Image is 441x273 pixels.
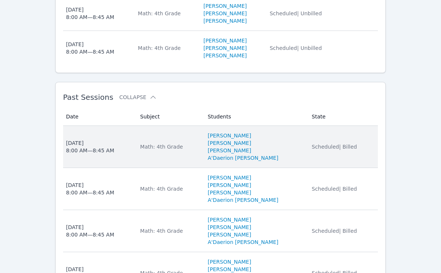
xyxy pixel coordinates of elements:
a: A'Daerion [PERSON_NAME] [208,196,278,204]
a: [PERSON_NAME] [208,266,251,273]
a: [PERSON_NAME] [208,147,251,154]
a: [PERSON_NAME] [204,10,247,17]
a: [PERSON_NAME] [204,17,247,25]
a: [PERSON_NAME] [208,231,251,238]
div: [DATE] 8:00 AM — 8:45 AM [66,223,114,238]
tr: [DATE]8:00 AM—8:45 AMMath: 4th Grade[PERSON_NAME][PERSON_NAME][PERSON_NAME]A'Daerion [PERSON_NAME... [63,168,378,210]
a: [PERSON_NAME] [208,258,251,266]
span: Scheduled | Billed [312,186,357,192]
th: Students [203,108,307,126]
div: Math: 4th Grade [140,143,199,150]
tr: [DATE]8:00 AM—8:45 AMMath: 4th Grade[PERSON_NAME][PERSON_NAME][PERSON_NAME]A'Daerion [PERSON_NAME... [63,126,378,168]
div: Math: 4th Grade [138,10,194,17]
div: Math: 4th Grade [140,185,199,193]
a: [PERSON_NAME] [204,52,247,59]
button: Collapse [119,93,156,101]
span: Scheduled | Unbilled [270,45,322,51]
div: [DATE] 8:00 AM — 8:45 AM [66,41,114,55]
a: [PERSON_NAME] [204,2,247,10]
span: Scheduled | Billed [312,144,357,150]
th: State [307,108,378,126]
a: A'Daerion [PERSON_NAME] [208,154,278,162]
th: Date [63,108,136,126]
span: Past Sessions [63,93,114,102]
a: [PERSON_NAME] [208,189,251,196]
div: Math: 4th Grade [140,227,199,235]
div: [DATE] 8:00 AM — 8:45 AM [66,6,114,21]
span: Scheduled | Billed [312,228,357,234]
a: [PERSON_NAME] [208,139,251,147]
div: [DATE] 8:00 AM — 8:45 AM [66,181,114,196]
a: [PERSON_NAME] [208,223,251,231]
th: Subject [136,108,203,126]
tr: [DATE]8:00 AM—8:45 AMMath: 4th Grade[PERSON_NAME][PERSON_NAME][PERSON_NAME]Scheduled| Unbilled [63,31,378,65]
span: Scheduled | Unbilled [270,10,322,16]
a: [PERSON_NAME] [208,174,251,181]
a: [PERSON_NAME] [208,216,251,223]
a: [PERSON_NAME] [208,181,251,189]
div: [DATE] 8:00 AM — 8:45 AM [66,139,114,154]
a: A'Daerion [PERSON_NAME] [208,238,278,246]
a: [PERSON_NAME] [204,44,247,52]
a: [PERSON_NAME] [208,132,251,139]
div: Math: 4th Grade [138,44,194,52]
tr: [DATE]8:00 AM—8:45 AMMath: 4th Grade[PERSON_NAME][PERSON_NAME][PERSON_NAME]A'Daerion [PERSON_NAME... [63,210,378,252]
a: [PERSON_NAME] [204,37,247,44]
